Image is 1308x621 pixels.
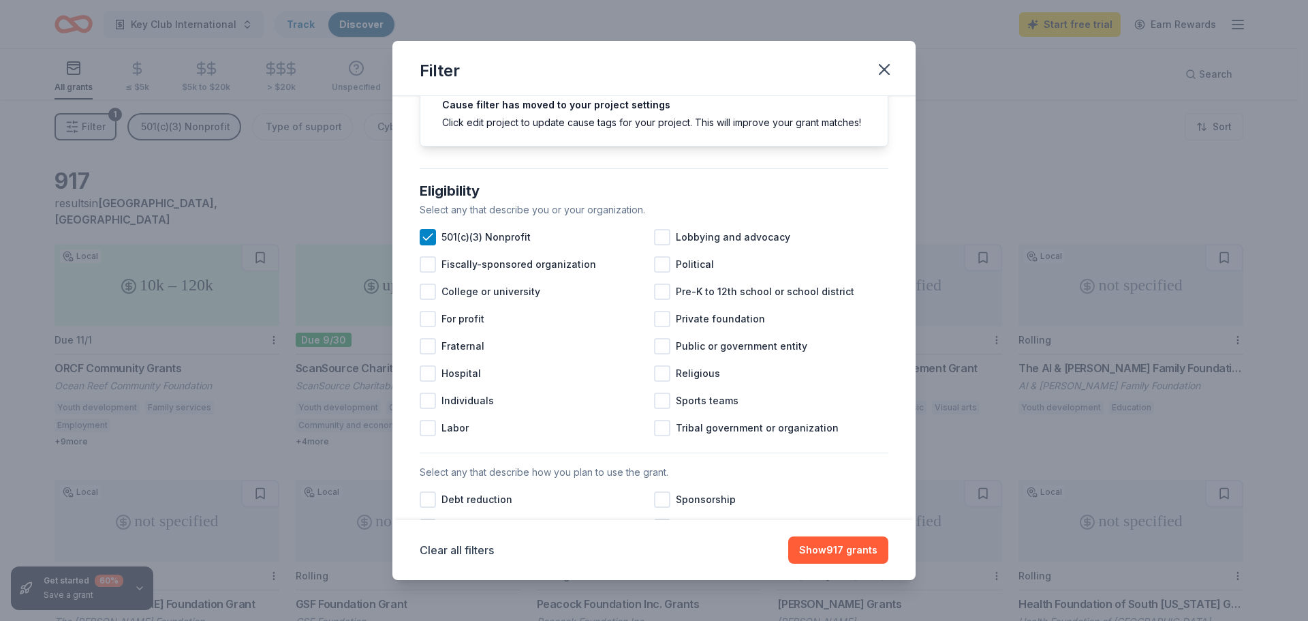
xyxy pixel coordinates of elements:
div: Select any that describe you or your organization. [420,202,888,218]
span: Fiscally-sponsored organization [441,256,596,273]
div: Filter [420,60,460,82]
span: Pre-K to 12th school or school district [676,284,854,300]
span: Lobbying and advocacy [676,229,790,245]
span: Fraternal [441,338,484,354]
span: 501(c)(3) Nonprofit [441,229,531,245]
div: Eligibility [420,180,888,202]
span: Endowment funds or campaigns [441,519,595,535]
span: Tribal government or organization [676,420,839,436]
button: Clear all filters [420,542,494,558]
button: Show917 grants [788,536,888,564]
span: Travel [676,519,706,535]
span: College or university [441,284,540,300]
span: For profit [441,311,484,327]
span: Political [676,256,714,273]
span: Hospital [441,365,481,382]
span: Sports teams [676,393,738,409]
span: Labor [441,420,469,436]
span: Individuals [441,393,494,409]
span: Private foundation [676,311,765,327]
span: Debt reduction [441,491,512,508]
span: Religious [676,365,720,382]
span: Public or government entity [676,338,807,354]
div: Select any that describe how you plan to use the grant. [420,464,888,481]
span: Sponsorship [676,491,736,508]
h5: Cause filter has moved to your project settings [442,100,866,110]
div: Click edit project to update cause tags for your project. This will improve your grant matches! [442,115,866,130]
